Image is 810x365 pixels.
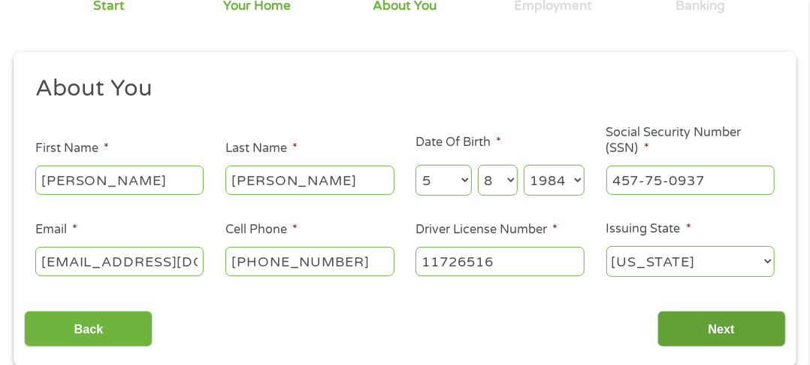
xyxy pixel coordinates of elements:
input: Back [24,311,153,348]
input: Next [657,311,786,348]
label: Cell Phone [225,222,298,238]
input: john@gmail.com [35,247,204,275]
h2: About You [35,74,764,104]
label: Social Security Number (SSN) [606,125,775,157]
input: Smith [225,166,394,194]
input: (541) 754-3010 [225,247,394,275]
label: Issuing State [606,221,691,237]
input: John [35,166,204,194]
input: 078-05-1120 [606,166,775,194]
label: Email [35,222,77,238]
label: Date Of Birth [416,135,501,151]
label: First Name [35,141,109,157]
label: Last Name [225,141,298,157]
label: Driver License Number [416,222,558,238]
